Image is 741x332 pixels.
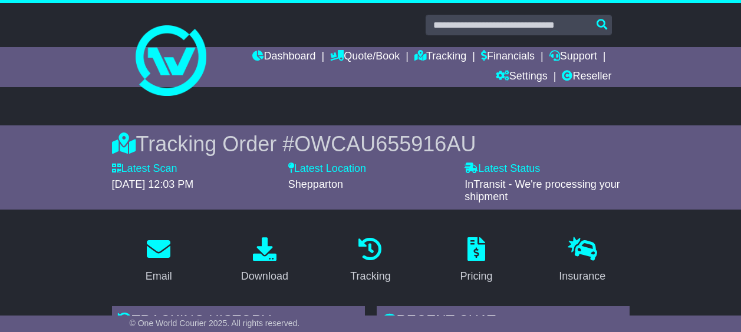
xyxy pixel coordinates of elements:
a: Pricing [453,233,500,288]
div: Email [146,268,172,284]
a: Email [138,233,180,288]
label: Latest Location [288,162,366,175]
span: Shepparton [288,178,343,190]
div: Insurance [559,268,605,284]
div: Tracking Order # [112,131,630,157]
label: Latest Status [465,162,540,175]
a: Tracking [414,47,466,67]
a: Quote/Book [330,47,400,67]
a: Settings [496,67,548,87]
a: Tracking [342,233,398,288]
a: Insurance [551,233,613,288]
span: [DATE] 12:03 PM [112,178,194,190]
label: Latest Scan [112,162,177,175]
a: Download [233,233,296,288]
span: © One World Courier 2025. All rights reserved. [130,318,300,328]
a: Financials [481,47,535,67]
a: Support [549,47,597,67]
a: Dashboard [252,47,315,67]
div: Download [241,268,288,284]
span: InTransit - We're processing your shipment [465,178,620,203]
span: OWCAU655916AU [294,132,476,156]
div: Tracking [350,268,390,284]
a: Reseller [562,67,611,87]
div: Pricing [460,268,493,284]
